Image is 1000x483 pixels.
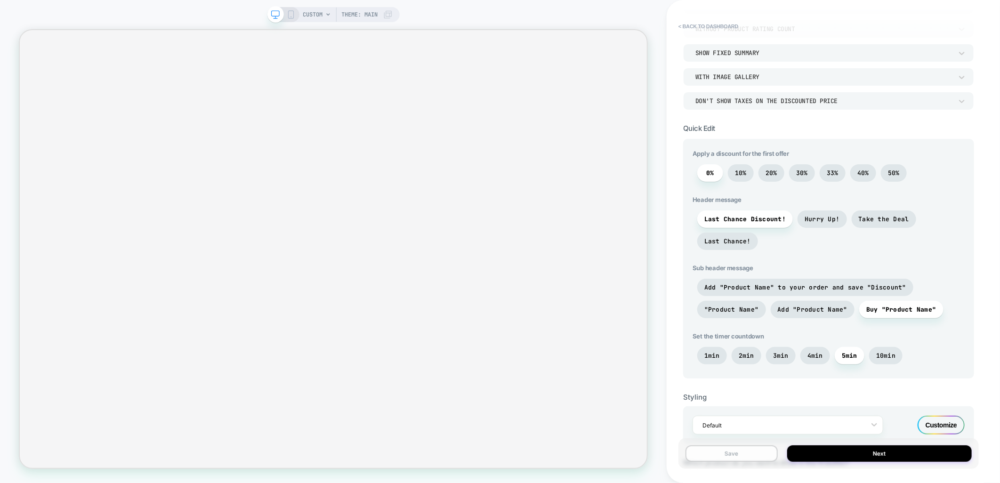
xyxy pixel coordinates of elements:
[303,7,323,22] span: CUSTOM
[778,306,848,314] span: Add "Product Name"
[693,150,965,157] span: Apply a discount for the first offer
[693,264,965,272] span: Sub header message
[739,352,754,360] span: 2min
[827,169,839,177] span: 33%
[693,196,965,203] span: Header message
[704,237,751,245] span: Last Chance!
[876,352,895,360] span: 10min
[704,352,720,360] span: 1min
[683,124,715,133] span: Quick Edit
[807,352,823,360] span: 4min
[704,215,786,223] span: Last Chance Discount!
[695,73,952,81] div: With Image Gallery
[693,332,965,340] span: Set the timer countdown
[735,169,747,177] span: 10%
[773,352,789,360] span: 3min
[342,7,378,22] span: Theme: MAIN
[805,215,839,223] span: Hurry Up!
[857,169,869,177] span: 40%
[706,169,714,177] span: 0%
[695,97,952,105] div: Don't show taxes on the discounted price
[674,19,743,34] button: < back to dashboard
[866,306,936,314] span: Buy "Product Name"
[695,49,952,57] div: Show Fixed Summary
[683,393,974,402] div: Styling
[842,352,857,360] span: 5min
[766,169,777,177] span: 20%
[704,283,906,291] span: Add "Product Name" to your order and save "Discount"
[796,169,808,177] span: 30%
[787,445,972,462] button: Next
[704,306,759,314] span: "Product Name"
[888,169,900,177] span: 50%
[859,215,909,223] span: Take the Deal
[685,445,778,462] button: Save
